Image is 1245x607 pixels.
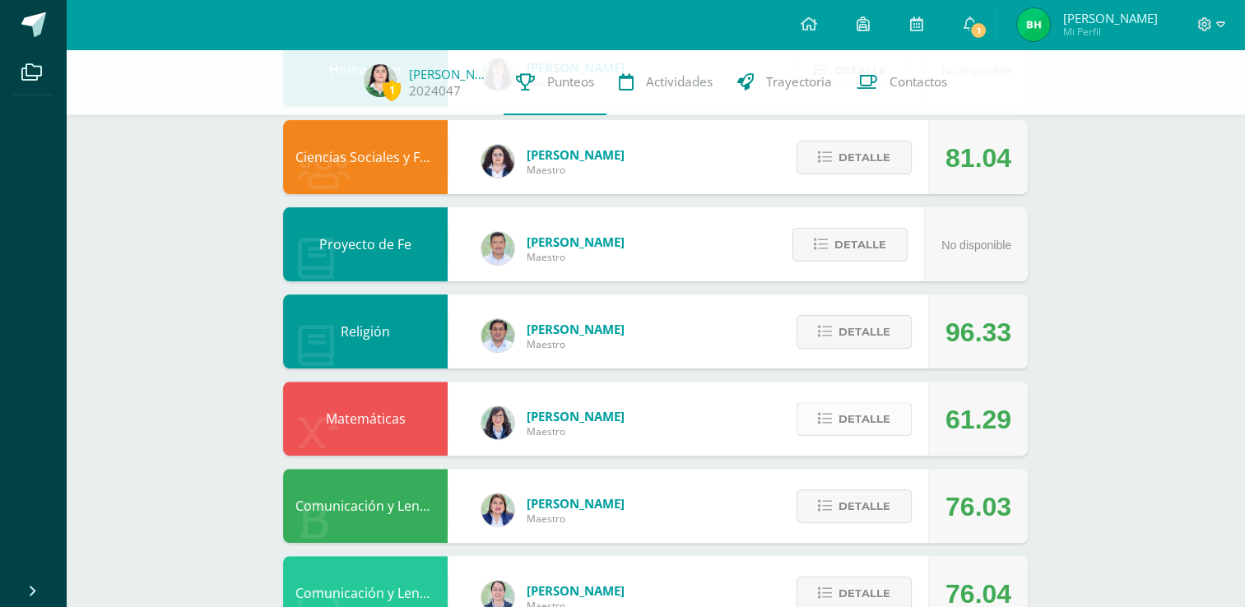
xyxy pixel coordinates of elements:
[409,66,491,82] a: [PERSON_NAME]
[1017,8,1050,41] img: 7e8f4bfdf5fac32941a4a2fa2799f9b6.png
[527,337,625,351] span: Maestro
[844,49,959,115] a: Contactos
[283,469,448,543] div: Comunicación y Lenguaje Idioma Español
[766,73,832,90] span: Trayectoria
[283,120,448,194] div: Ciencias Sociales y Formación Ciudadana
[283,382,448,456] div: Matemáticas
[725,49,844,115] a: Trayectoria
[945,121,1011,195] div: 81.04
[792,228,908,262] button: Detalle
[797,402,912,436] button: Detalle
[1062,25,1157,39] span: Mi Perfil
[527,146,625,163] span: [PERSON_NAME]
[969,21,987,39] span: 1
[527,512,625,526] span: Maestro
[890,73,947,90] span: Contactos
[527,250,625,264] span: Maestro
[945,470,1011,544] div: 76.03
[481,232,514,265] img: 585d333ccf69bb1c6e5868c8cef08dba.png
[797,141,912,174] button: Detalle
[839,404,890,434] span: Detalle
[527,582,625,599] span: [PERSON_NAME]
[481,493,514,526] img: 97caf0f34450839a27c93473503a1ec1.png
[481,145,514,178] img: ba02aa29de7e60e5f6614f4096ff8928.png
[945,382,1011,456] div: 61.29
[527,424,625,438] span: Maestro
[547,73,594,90] span: Punteos
[481,406,514,439] img: 01c6c64f30021d4204c203f22eb207bb.png
[364,64,397,97] img: 66ee61d5778ad043d47c5ceb8c8725b2.png
[283,294,448,368] div: Religión
[797,315,912,349] button: Detalle
[839,491,890,521] span: Detalle
[283,207,448,281] div: Proyecto de Fe
[527,234,625,250] span: [PERSON_NAME]
[383,80,401,100] span: 1
[527,163,625,177] span: Maestro
[797,489,912,523] button: Detalle
[941,239,1011,252] span: No disponible
[606,49,725,115] a: Actividades
[834,229,886,260] span: Detalle
[527,495,625,512] span: [PERSON_NAME]
[839,317,890,347] span: Detalle
[646,73,713,90] span: Actividades
[409,82,461,100] a: 2024047
[527,408,625,424] span: [PERSON_NAME]
[839,142,890,173] span: Detalle
[504,49,606,115] a: Punteos
[1062,10,1157,26] span: [PERSON_NAME]
[481,319,514,352] img: f767cae2d037801592f2ba1a5db71a2a.png
[527,321,625,337] span: [PERSON_NAME]
[945,295,1011,369] div: 96.33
